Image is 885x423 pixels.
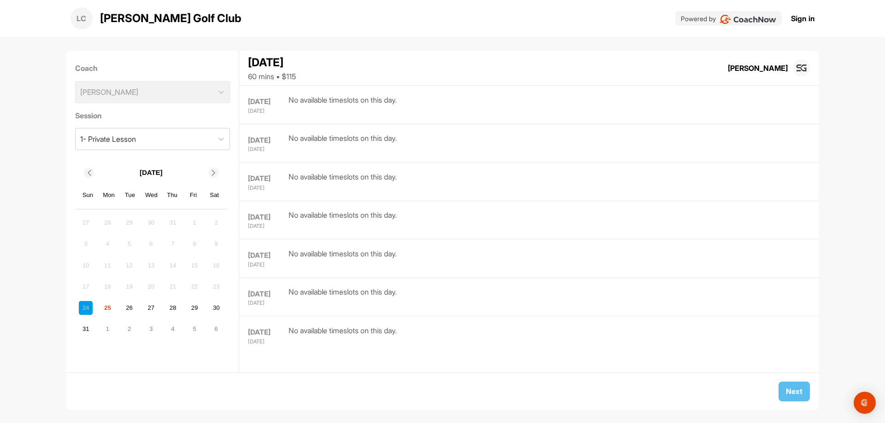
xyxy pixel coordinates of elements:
[166,237,180,251] div: Not available Thursday, August 7th, 2025
[681,14,716,23] p: Powered by
[80,133,136,145] div: 1- Private Lesson
[123,216,136,230] div: Not available Tuesday, July 29th, 2025
[248,250,286,261] div: [DATE]
[144,216,158,230] div: Not available Wednesday, July 30th, 2025
[145,189,157,201] div: Wed
[209,322,223,336] div: Choose Saturday, September 6th, 2025
[248,71,296,82] div: 60 mins • $115
[103,189,115,201] div: Mon
[75,110,230,121] label: Session
[144,237,158,251] div: Not available Wednesday, August 6th, 2025
[188,189,200,201] div: Fri
[248,135,286,146] div: [DATE]
[124,189,136,201] div: Tue
[248,299,286,307] div: [DATE]
[123,237,136,251] div: Not available Tuesday, August 5th, 2025
[209,258,223,272] div: Not available Saturday, August 16th, 2025
[248,222,286,230] div: [DATE]
[166,258,180,272] div: Not available Thursday, August 14th, 2025
[166,189,178,201] div: Thu
[289,325,397,346] div: No available timeslots on this day.
[289,171,397,192] div: No available timeslots on this day.
[188,258,201,272] div: Not available Friday, August 15th, 2025
[144,301,158,315] div: Choose Wednesday, August 27th, 2025
[188,280,201,294] div: Not available Friday, August 22nd, 2025
[123,280,136,294] div: Not available Tuesday, August 19th, 2025
[854,392,876,414] div: Open Intercom Messenger
[188,322,201,336] div: Choose Friday, September 5th, 2025
[79,258,93,272] div: Not available Sunday, August 10th, 2025
[100,216,114,230] div: Not available Monday, July 28th, 2025
[82,189,94,201] div: Sun
[209,280,223,294] div: Not available Saturday, August 23rd, 2025
[248,338,286,346] div: [DATE]
[100,258,114,272] div: Not available Monday, August 11th, 2025
[248,97,286,107] div: [DATE]
[100,10,242,27] p: [PERSON_NAME] Golf Club
[166,280,180,294] div: Not available Thursday, August 21st, 2025
[140,168,163,178] p: [DATE]
[289,248,397,269] div: No available timeslots on this day.
[208,189,220,201] div: Sat
[779,382,810,401] button: Next
[71,7,93,29] div: LC
[720,15,776,24] img: CoachNow
[248,174,286,184] div: [DATE]
[144,322,158,336] div: Choose Wednesday, September 3rd, 2025
[728,63,788,74] div: [PERSON_NAME]
[188,216,201,230] div: Not available Friday, August 1st, 2025
[78,214,224,337] div: month 2025-08
[248,145,286,153] div: [DATE]
[79,237,93,251] div: Not available Sunday, August 3rd, 2025
[248,212,286,223] div: [DATE]
[791,13,815,24] a: Sign in
[248,261,286,269] div: [DATE]
[123,258,136,272] div: Not available Tuesday, August 12th, 2025
[144,280,158,294] div: Not available Wednesday, August 20th, 2025
[100,237,114,251] div: Not available Monday, August 4th, 2025
[123,301,136,315] div: Choose Tuesday, August 26th, 2025
[289,94,397,115] div: No available timeslots on this day.
[79,322,93,336] div: Choose Sunday, August 31st, 2025
[100,322,114,336] div: Choose Monday, September 1st, 2025
[144,258,158,272] div: Not available Wednesday, August 13th, 2025
[289,133,397,153] div: No available timeslots on this day.
[123,322,136,336] div: Choose Tuesday, September 2nd, 2025
[248,184,286,192] div: [DATE]
[289,286,397,307] div: No available timeslots on this day.
[79,280,93,294] div: Not available Sunday, August 17th, 2025
[248,327,286,338] div: [DATE]
[79,216,93,230] div: Not available Sunday, July 27th, 2025
[166,216,180,230] div: Not available Thursday, July 31st, 2025
[79,301,93,315] div: Not available Sunday, August 24th, 2025
[188,301,201,315] div: Choose Friday, August 29th, 2025
[100,301,114,315] div: Choose Monday, August 25th, 2025
[166,301,180,315] div: Choose Thursday, August 28th, 2025
[209,237,223,251] div: Not available Saturday, August 9th, 2025
[793,59,810,77] img: square_500e3fb9e6c23e9a696a7bd97742a5dd.jpg
[248,289,286,300] div: [DATE]
[188,237,201,251] div: Not available Friday, August 8th, 2025
[166,322,180,336] div: Choose Thursday, September 4th, 2025
[289,209,397,230] div: No available timeslots on this day.
[209,216,223,230] div: Not available Saturday, August 2nd, 2025
[75,63,230,74] label: Coach
[209,301,223,315] div: Choose Saturday, August 30th, 2025
[248,107,286,115] div: [DATE]
[100,280,114,294] div: Not available Monday, August 18th, 2025
[248,54,296,71] div: [DATE]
